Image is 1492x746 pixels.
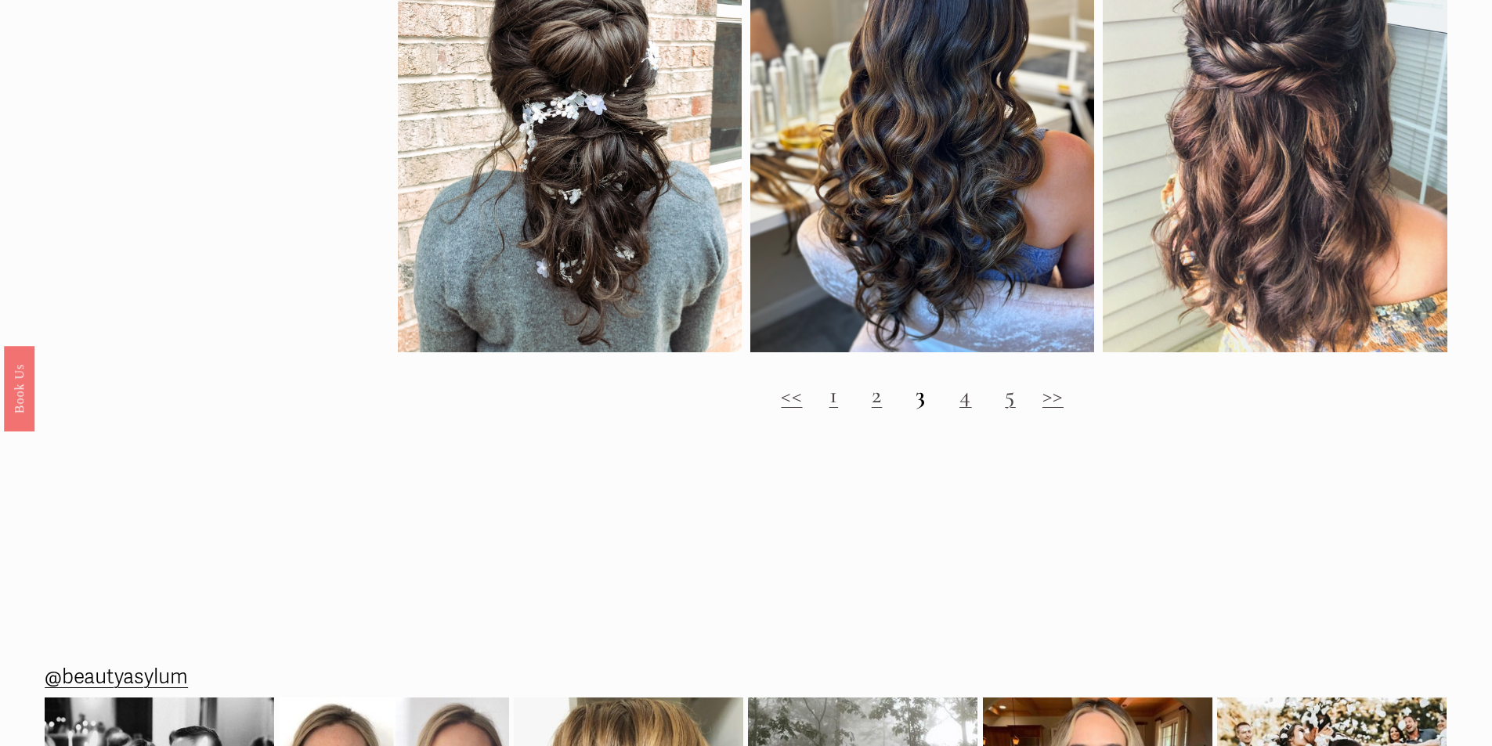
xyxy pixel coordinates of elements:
a: << [781,380,802,409]
a: 5 [1005,380,1016,409]
a: 1 [829,380,839,409]
a: Book Us [4,345,34,431]
a: >> [1042,380,1064,409]
a: @beautyasylum [45,659,188,696]
a: 2 [872,380,883,409]
strong: 3 [916,380,927,409]
a: 4 [959,380,972,409]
